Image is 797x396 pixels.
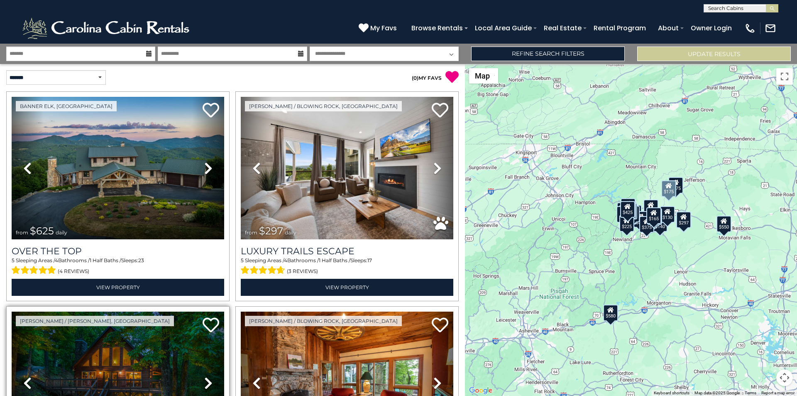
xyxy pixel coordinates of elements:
[284,257,287,263] span: 4
[245,101,402,111] a: [PERSON_NAME] / Blowing Rock, [GEOGRAPHIC_DATA]
[56,229,67,236] span: daily
[287,266,318,277] span: (3 reviews)
[241,246,453,257] a: Luxury Trails Escape
[745,391,756,395] a: Terms (opens in new tab)
[138,257,144,263] span: 23
[475,71,490,80] span: Map
[653,215,667,231] div: $140
[319,257,350,263] span: 1 Half Baths /
[776,68,793,85] button: Toggle fullscreen view
[744,22,756,34] img: phone-regular-white.png
[412,75,442,81] a: (0)MY FAVS
[245,229,257,236] span: from
[654,390,689,396] button: Keyboard shortcuts
[687,21,736,35] a: Owner Login
[467,385,494,396] img: Google
[471,47,625,61] a: Refine Search Filters
[694,391,740,395] span: Map data ©2025 Google
[432,317,448,335] a: Add to favorites
[603,304,618,321] div: $580
[259,225,283,237] span: $297
[12,279,224,296] a: View Property
[616,206,631,222] div: $230
[643,199,658,216] div: $349
[55,257,58,263] span: 4
[676,212,691,228] div: $297
[412,75,418,81] span: ( )
[471,21,536,35] a: Local Area Guide
[776,369,793,386] button: Map camera controls
[16,101,117,111] a: Banner Elk, [GEOGRAPHIC_DATA]
[639,216,654,232] div: $375
[646,207,661,224] div: $165
[12,97,224,239] img: thumbnail_167153549.jpeg
[619,215,634,232] div: $225
[12,257,224,277] div: Sleeping Areas / Bathrooms / Sleeps:
[359,23,399,34] a: My Favs
[90,257,121,263] span: 1 Half Baths /
[203,102,219,120] a: Add to favorites
[16,229,28,236] span: from
[12,257,15,263] span: 5
[469,68,498,84] button: Change map style
[647,208,662,224] div: $480
[467,385,494,396] a: Open this area in Google Maps (opens a new window)
[58,266,89,277] span: (4 reviews)
[21,16,193,41] img: White-1-2.png
[540,21,586,35] a: Real Estate
[621,198,636,214] div: $125
[16,316,174,326] a: [PERSON_NAME] / [PERSON_NAME], [GEOGRAPHIC_DATA]
[620,201,635,217] div: $425
[285,229,296,236] span: daily
[432,102,448,120] a: Add to favorites
[245,316,402,326] a: [PERSON_NAME] / Blowing Rock, [GEOGRAPHIC_DATA]
[765,22,776,34] img: mail-regular-white.png
[241,279,453,296] a: View Property
[761,391,795,395] a: Report a map error
[660,206,675,223] div: $130
[637,47,791,61] button: Update Results
[367,257,372,263] span: 17
[12,246,224,257] a: Over The Top
[370,23,397,33] span: My Favs
[633,211,648,227] div: $230
[407,21,467,35] a: Browse Rentals
[589,21,650,35] a: Rental Program
[241,97,453,239] img: thumbnail_168695581.jpeg
[30,225,54,237] span: $625
[661,180,676,197] div: $175
[654,21,683,35] a: About
[668,177,683,193] div: $175
[203,317,219,335] a: Add to favorites
[241,257,244,263] span: 5
[413,75,417,81] span: 0
[241,257,453,277] div: Sleeping Areas / Bathrooms / Sleeps:
[716,215,731,232] div: $550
